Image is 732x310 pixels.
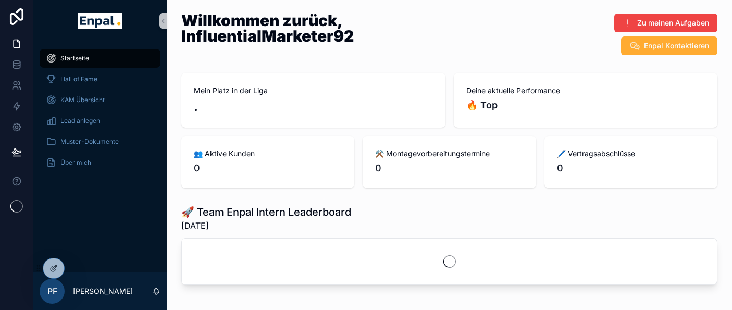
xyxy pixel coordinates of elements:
span: KAM Übersicht [60,96,105,104]
span: 🖊️ Vertragsabschlüsse [557,148,705,159]
button: Enpal Kontaktieren [621,36,717,55]
p: [PERSON_NAME] [73,286,133,296]
span: Enpal Kontaktieren [644,41,709,51]
a: Muster-Dokumente [40,132,160,151]
span: Deine aktuelle Performance [466,85,705,96]
span: 0 [557,161,705,176]
span: ⚒️ Montagevorbereitungstermine [375,148,523,159]
a: Startseite [40,49,160,68]
a: Hall of Fame [40,70,160,89]
a: KAM Übersicht [40,91,160,109]
strong: 🔥 Top [466,100,498,110]
span: 👥 Aktive Kunden [194,148,342,159]
h1: 🚀 Team Enpal Intern Leaderboard [181,205,351,219]
span: Mein Platz in der Liga [194,85,433,96]
span: Lead anlegen [60,117,100,125]
span: Startseite [60,54,89,63]
div: scrollable content [33,42,167,185]
a: Lead anlegen [40,111,160,130]
h2: . [194,98,433,115]
img: App logo [78,13,122,29]
a: Über mich [40,153,160,172]
span: PF [47,285,57,297]
span: 0 [194,161,342,176]
button: Zu meinen Aufgaben [614,14,717,32]
span: Hall of Fame [60,75,97,83]
span: 0 [375,161,523,176]
h1: Willkommen zurück, InfluentialMarketer92 [181,13,510,44]
span: Zu meinen Aufgaben [637,18,709,28]
span: Muster-Dokumente [60,138,119,146]
span: [DATE] [181,219,351,232]
span: Über mich [60,158,91,167]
